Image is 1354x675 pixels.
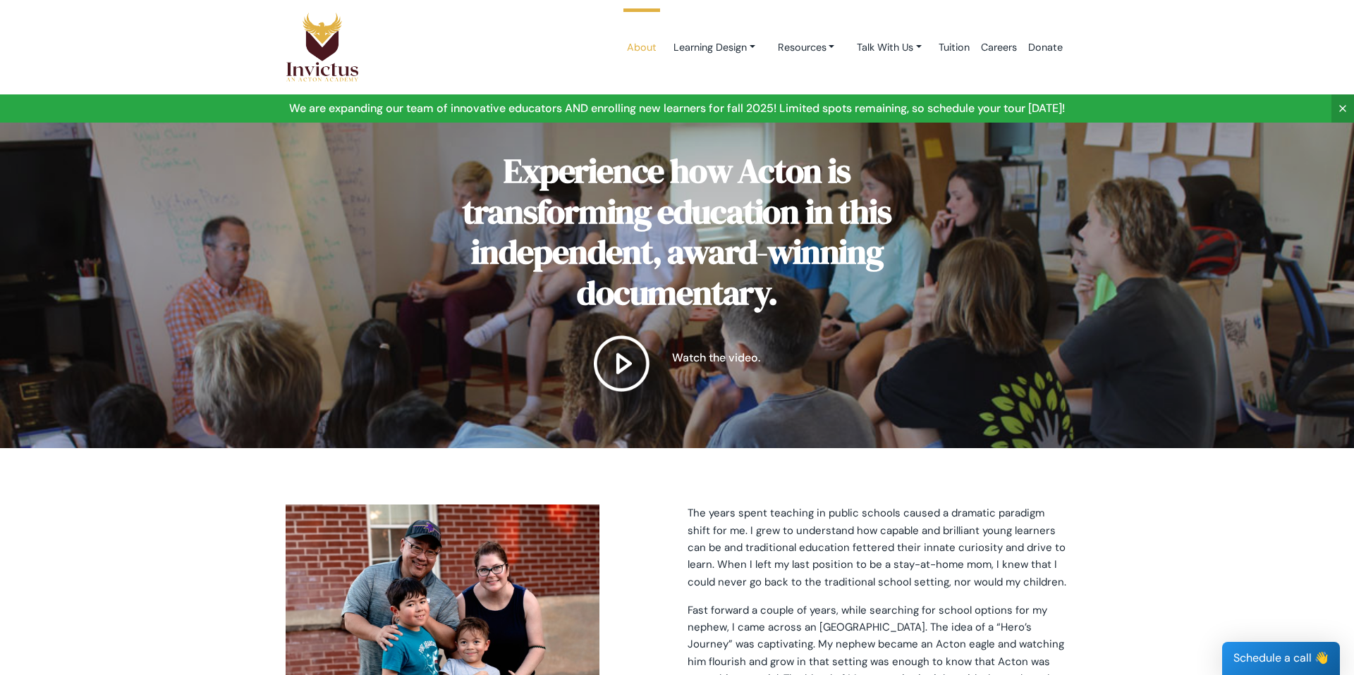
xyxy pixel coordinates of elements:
a: Learning Design [662,35,767,61]
a: Donate [1023,18,1068,78]
img: play button [594,335,650,392]
a: Resources [767,35,846,61]
h2: Experience how Acton is transforming education in this independent, award-winning documentary. [420,151,934,313]
a: Tuition [933,18,975,78]
a: About [621,18,662,78]
a: Watch the video. [420,335,934,392]
img: Logo [286,12,359,82]
div: Schedule a call 👋 [1222,642,1340,675]
a: Talk With Us [846,35,933,61]
p: The years spent teaching in public schools caused a dramatic paradigm shift for me. I grew to und... [688,504,1068,590]
a: Careers [975,18,1023,78]
p: Watch the video. [672,350,760,366]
